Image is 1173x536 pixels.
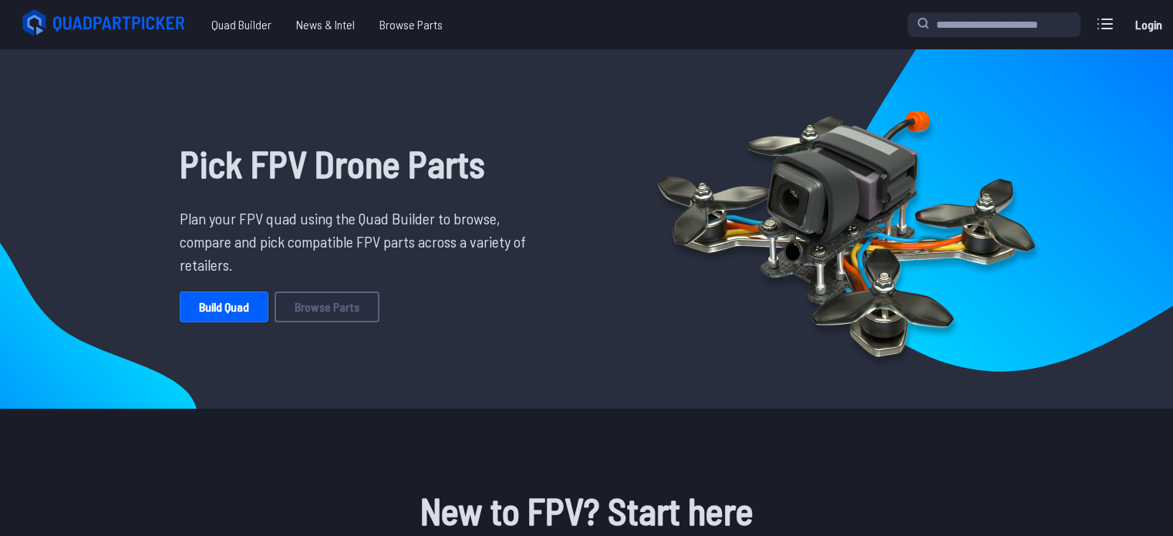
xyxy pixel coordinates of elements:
img: Quadcopter [624,75,1068,383]
a: Quad Builder [199,9,284,40]
p: Plan your FPV quad using the Quad Builder to browse, compare and pick compatible FPV parts across... [180,207,538,276]
a: Login [1130,9,1167,40]
a: Browse Parts [367,9,455,40]
a: Browse Parts [275,292,379,322]
h1: Pick FPV Drone Parts [180,136,538,191]
a: News & Intel [284,9,367,40]
a: Build Quad [180,292,268,322]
